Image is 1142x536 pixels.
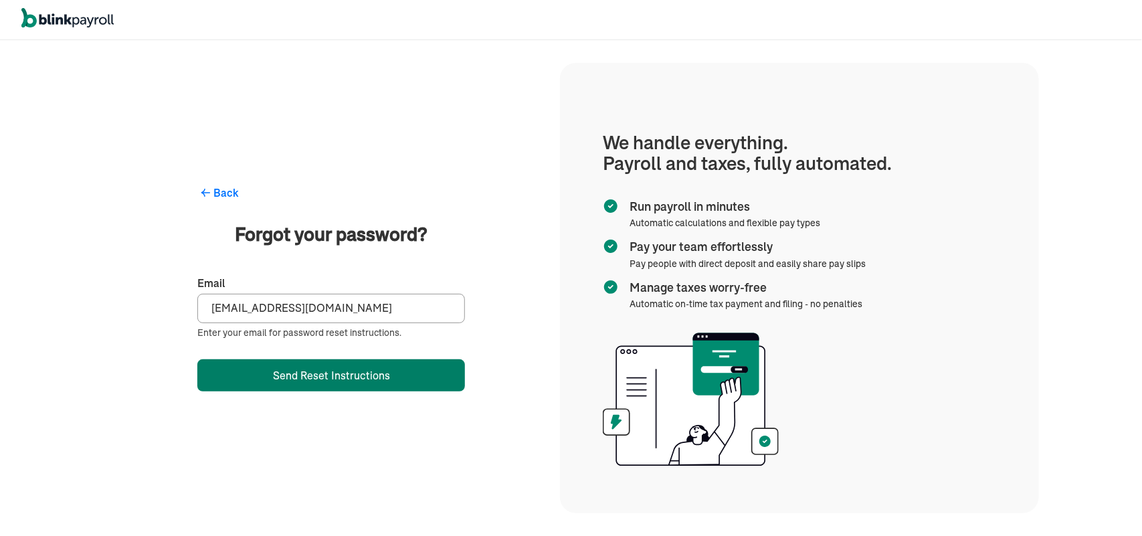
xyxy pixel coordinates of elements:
span: Back [213,185,239,201]
img: checkmark [603,279,619,295]
span: Automatic calculations and flexible pay types [630,217,820,229]
img: checkmark [603,238,619,254]
img: checkmark [603,198,619,214]
img: logo [21,8,114,28]
button: Back [197,185,465,201]
img: illustration [603,329,779,470]
span: Automatic on-time tax payment and filing - no penalties [630,298,862,310]
label: Email [197,276,465,291]
h1: We handle everything. Payroll and taxes, fully automated. [603,132,996,174]
span: Pay people with direct deposit and easily share pay slips [630,258,866,270]
iframe: Chat Widget [920,391,1142,536]
span: Run payroll in minutes [630,198,815,215]
span: Manage taxes worry-free [630,279,857,296]
span: Forgot your password? [197,221,465,248]
span: Enter your email for password reset instructions. [197,326,465,339]
input: Email for password reset [197,294,465,323]
span: Pay your team effortlessly [630,238,860,256]
button: Send Reset Instructions [197,359,465,391]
